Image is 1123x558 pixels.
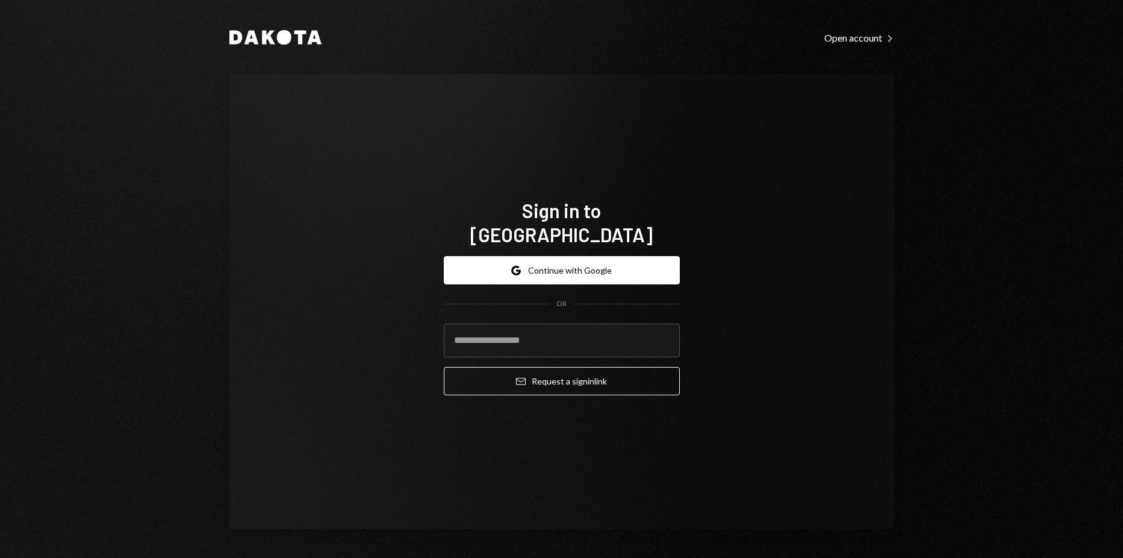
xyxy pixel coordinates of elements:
a: Open account [824,31,894,44]
div: OR [556,299,567,309]
h1: Sign in to [GEOGRAPHIC_DATA] [444,198,680,246]
button: Continue with Google [444,256,680,284]
div: Open account [824,32,894,44]
button: Request a signinlink [444,367,680,395]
